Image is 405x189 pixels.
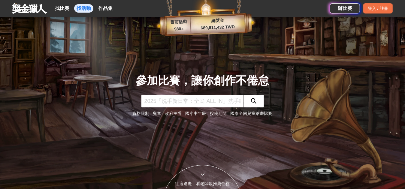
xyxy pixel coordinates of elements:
[96,4,115,13] a: 作品集
[133,111,150,116] a: 資格限制
[231,111,273,116] a: 國泰全國兒童繪畫比賽
[133,72,273,89] div: 參加比賽，讓你創作不倦怠
[166,19,191,26] p: 目前活動
[186,111,207,116] a: 國小中年級
[330,3,360,13] a: 辦比賽
[53,4,72,13] a: 找比賽
[162,181,243,187] div: 往這邊走，看老闆娘推薦任務
[141,95,243,107] input: 2025「洗手新日常：全民 ALL IN」洗手歌全台徵選
[210,111,227,116] a: 投稿期間
[74,4,93,13] a: 找活動
[363,3,393,13] div: 登入 / 註冊
[153,111,162,116] a: 兒童
[190,16,245,25] p: 總獎金
[165,111,182,116] a: 政府主辦
[191,23,245,31] p: 689,611,432 TWD
[167,25,191,33] p: 980 ▴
